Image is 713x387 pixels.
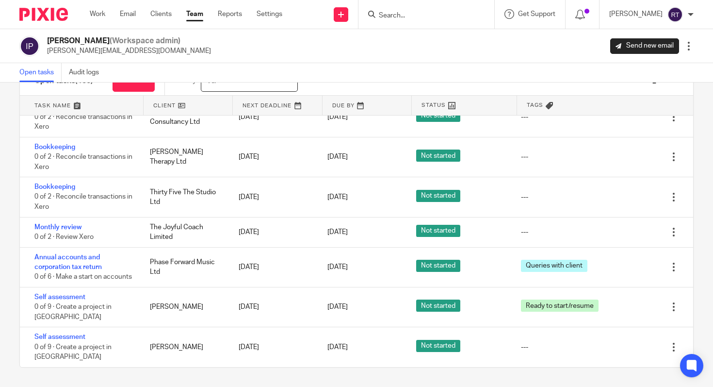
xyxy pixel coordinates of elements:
a: Open tasks [19,63,62,82]
div: --- [521,112,528,122]
img: Pixie [19,8,68,21]
span: 0 of 9 · Create a project in [GEOGRAPHIC_DATA] [34,344,112,361]
span: 0 of 2 · Reconcile transactions in Xero [34,153,132,170]
span: Status [421,101,446,109]
div: [DATE] [229,297,318,317]
span: Ready to start/resume [521,300,599,312]
span: [DATE] [327,264,348,270]
span: 0 of 2 · Review Xero [34,234,94,240]
div: --- [521,192,528,202]
a: Reports [218,9,242,19]
a: Clients [150,9,172,19]
span: Not started [416,340,460,352]
div: [PERSON_NAME] [140,297,229,317]
span: Get Support [518,11,555,17]
p: [PERSON_NAME] [609,9,663,19]
span: [DATE] [327,114,348,120]
div: [DATE] [229,147,318,167]
a: Bookkeeping [34,144,75,151]
img: svg%3E [19,36,40,56]
a: Self assessment [34,334,85,340]
div: --- [521,227,528,237]
span: 0 of 2 · Reconcile transactions in Xero [34,194,132,211]
div: Phase Forward Music Ltd [140,252,229,282]
span: Not started [416,300,460,312]
a: Send new email [610,38,679,54]
span: All [209,78,216,84]
div: Wise Wolf Consultancy Ltd [140,102,229,132]
div: --- [521,152,528,162]
span: [DATE] [327,303,348,310]
h2: [PERSON_NAME] [47,36,211,46]
span: Tags [527,101,543,109]
a: Monthly review [34,224,81,231]
a: Email [120,9,136,19]
div: [DATE] [229,337,318,357]
div: [DATE] [229,257,318,277]
a: Settings [257,9,282,19]
input: Search [378,12,465,20]
a: Audit logs [69,63,106,82]
span: [DATE] [327,153,348,160]
span: Not started [416,150,460,162]
div: --- [521,342,528,352]
div: [DATE] [229,107,318,127]
span: (100) [75,77,93,84]
span: Not started [416,225,460,237]
div: Thirty Five The Studio Ltd [140,183,229,212]
span: (Workspace admin) [110,37,180,45]
span: 0 of 9 · Create a project in [GEOGRAPHIC_DATA] [34,303,112,320]
div: [DATE] [229,222,318,242]
span: Not started [416,110,460,122]
a: Annual accounts and corporation tax return [34,254,102,270]
span: 0 of 6 · Make a start on accounts [34,273,132,280]
span: [DATE] [327,194,348,201]
span: Not started [416,260,460,272]
div: [DATE] [229,187,318,207]
a: Self assessment [34,294,85,301]
span: [DATE] [327,229,348,236]
img: svg%3E [667,7,683,22]
a: Bookkeeping [34,184,75,190]
span: Not started [416,190,460,202]
p: [PERSON_NAME][EMAIL_ADDRESS][DOMAIN_NAME] [47,46,211,56]
div: The Joyful Coach Limited [140,218,229,247]
a: Work [90,9,105,19]
a: Team [186,9,203,19]
div: [PERSON_NAME] Therapy Ltd [140,142,229,172]
div: [PERSON_NAME] [140,337,229,357]
span: Queries with client [521,260,587,272]
span: [DATE] [327,344,348,351]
